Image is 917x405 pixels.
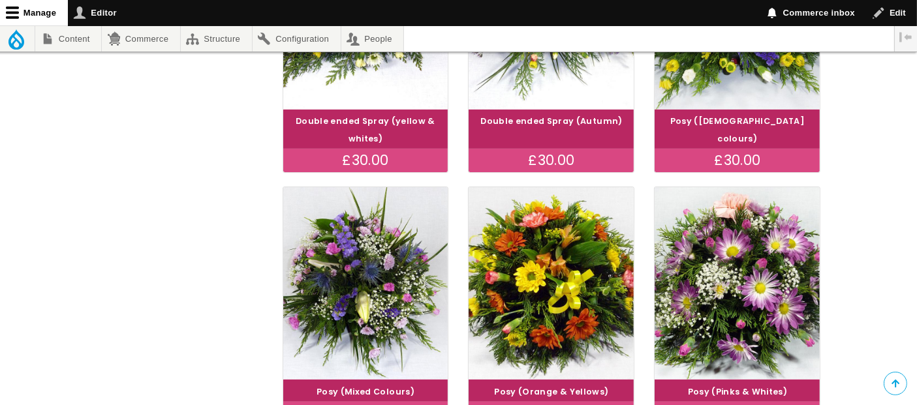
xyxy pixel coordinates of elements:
[283,187,448,380] img: Posy (Mixed Colours)
[253,26,341,52] a: Configuration
[688,386,787,397] a: Posy (Pinks & Whites)
[35,26,101,52] a: Content
[655,187,820,380] img: Posy (Pinks & Whites)
[469,149,634,172] div: £30.00
[341,26,404,52] a: People
[283,149,448,172] div: £30.00
[895,26,917,48] button: Vertical orientation
[317,386,414,397] a: Posy (Mixed Colours)
[469,187,634,380] img: Posy (Orange & Yellows)
[655,149,820,172] div: £30.00
[480,115,622,127] a: Double ended Spray (Autumn)
[181,26,252,52] a: Structure
[494,386,608,397] a: Posy (Orange & Yellows)
[296,115,435,144] a: Double ended Spray (yellow & whites)
[670,115,805,144] a: Posy ([DEMOGRAPHIC_DATA] colours)
[102,26,179,52] a: Commerce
